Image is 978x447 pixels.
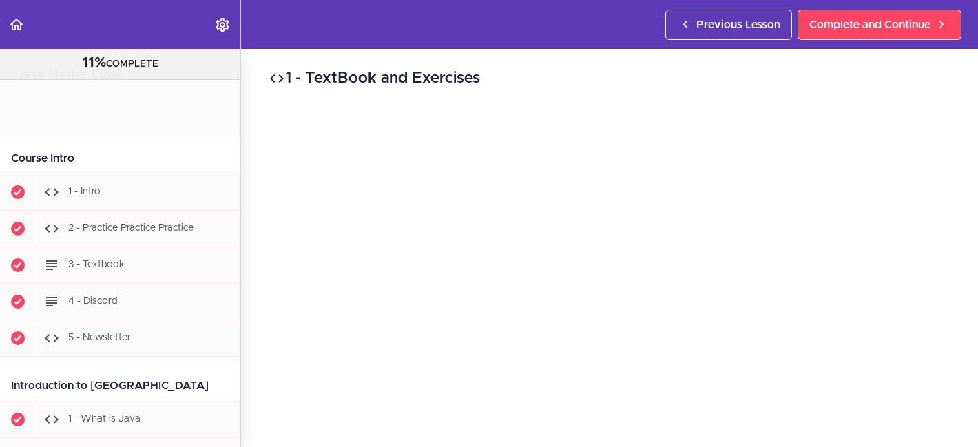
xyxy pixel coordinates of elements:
span: Previous Lesson [696,17,780,33]
span: 11% [82,56,106,70]
span: 2 - Practice Practice Practice [68,223,194,233]
a: Previous Lesson [665,10,792,40]
svg: Back to course curriculum [8,17,25,33]
span: 3 - Textbook [68,260,125,269]
a: Complete and Continue [798,10,961,40]
span: 1 - What is Java [68,414,141,424]
svg: Settings Menu [214,17,231,33]
span: 1 - Intro [68,187,101,196]
div: COMPLETE [17,54,223,72]
h2: 1 - TextBook and Exercises [269,67,950,90]
span: 4 - Discord [68,296,117,306]
span: Complete and Continue [809,17,930,33]
span: 5 - Newsletter [68,333,131,342]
